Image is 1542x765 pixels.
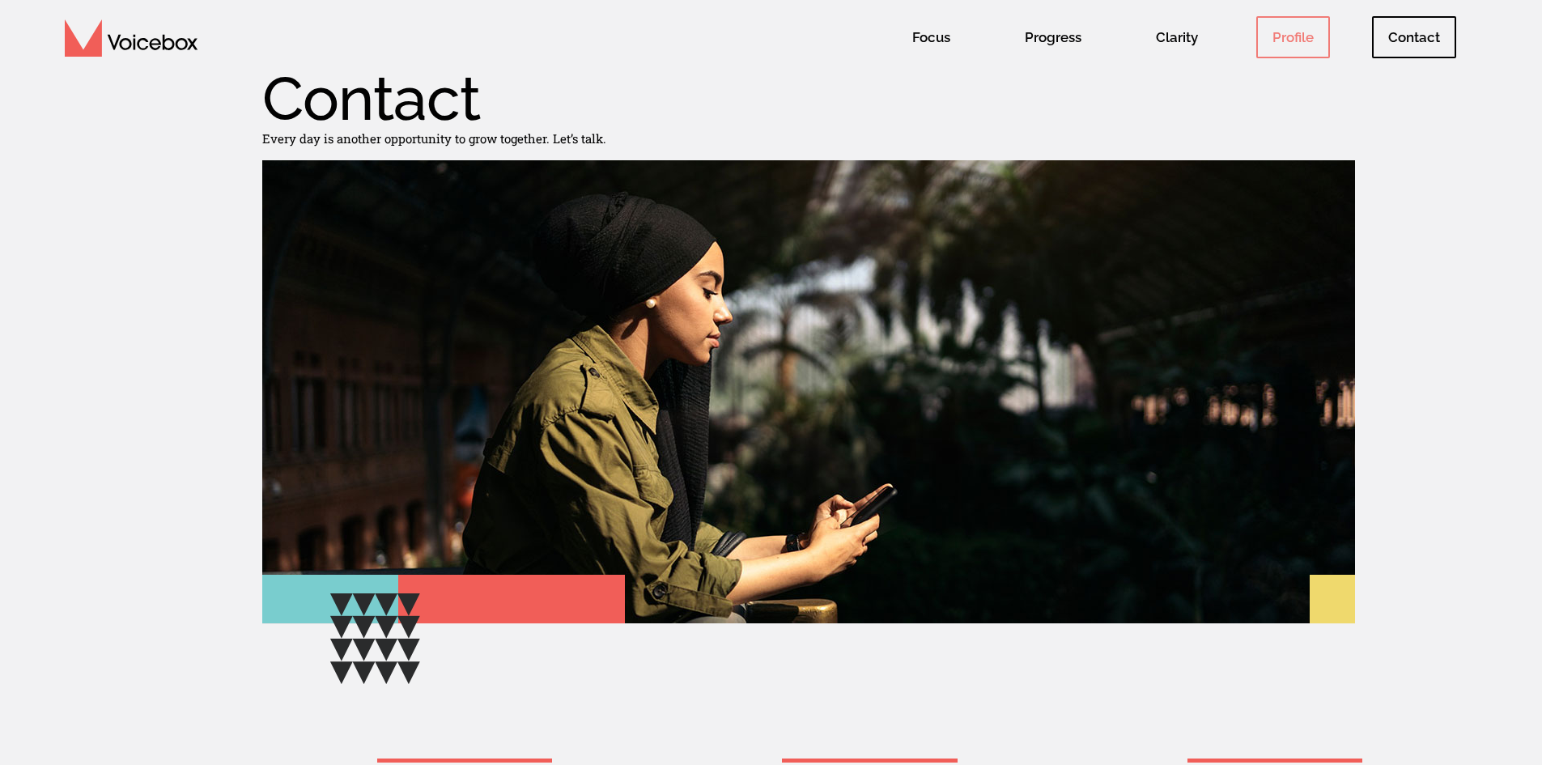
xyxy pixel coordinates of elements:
[262,129,1477,148] p: Every day is another opportunity to grow together. Let’s talk.
[1256,16,1330,58] span: Profile
[262,68,1477,129] h1: Contact
[1009,16,1098,58] span: Progress
[1140,16,1214,58] span: Clarity
[896,16,966,58] span: Focus
[1372,16,1456,58] span: Contact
